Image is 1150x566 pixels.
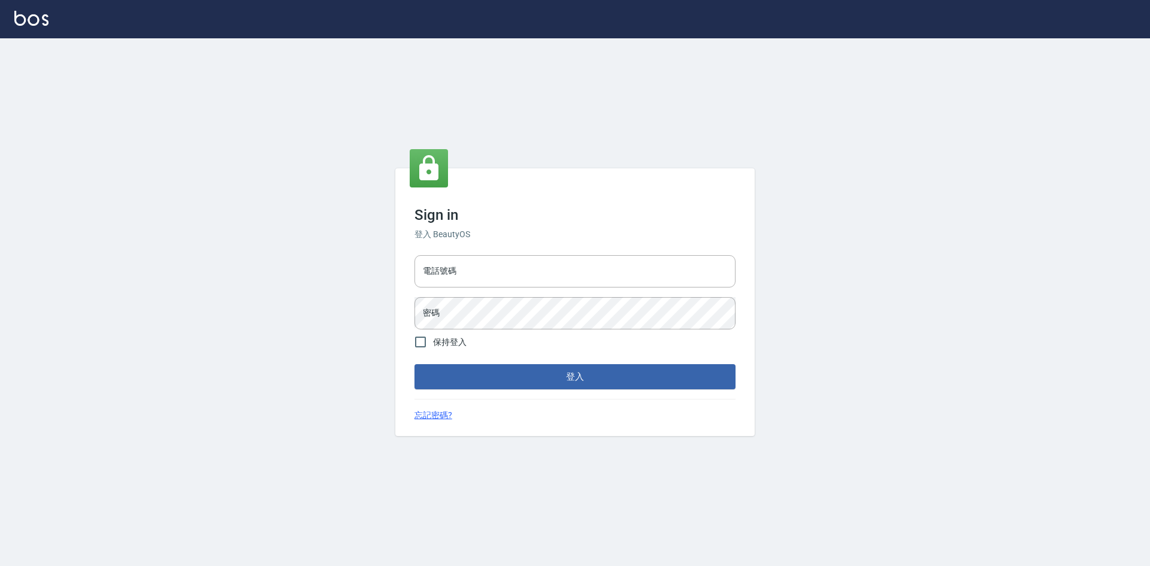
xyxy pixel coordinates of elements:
img: Logo [14,11,49,26]
span: 保持登入 [433,336,467,349]
h3: Sign in [414,207,736,223]
button: 登入 [414,364,736,389]
a: 忘記密碼? [414,409,452,422]
h6: 登入 BeautyOS [414,228,736,241]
